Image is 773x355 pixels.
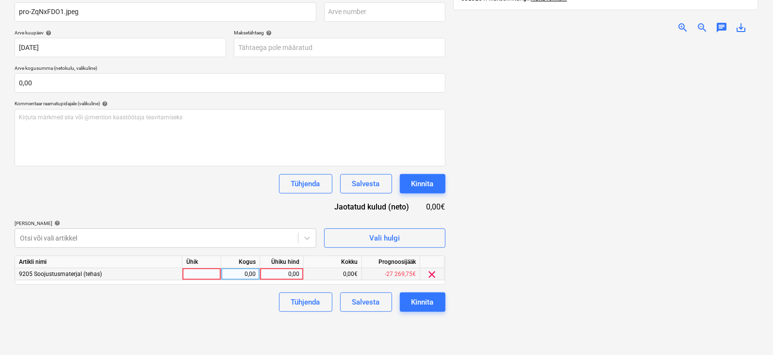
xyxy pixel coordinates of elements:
input: Arve number [324,2,445,22]
div: Kommentaar raamatupidajale (valikuline) [15,100,445,107]
span: zoom_in [677,22,689,33]
button: Kinnita [400,292,445,312]
span: save_alt [735,22,747,33]
div: -27 269,75€ [362,268,420,280]
div: Artikli nimi [15,256,182,268]
button: Tühjenda [279,174,332,194]
div: Maksetähtaeg [234,30,445,36]
div: Vali hulgi [369,232,400,244]
span: help [100,101,108,107]
span: help [52,220,60,226]
div: Salvesta [352,296,380,308]
span: help [44,30,51,36]
div: Kinnita [411,177,434,190]
span: chat [716,22,727,33]
button: Tühjenda [279,292,332,312]
input: Arve kogusumma (netokulu, valikuline) [15,73,445,93]
div: Kokku [304,256,362,268]
button: Salvesta [340,174,392,194]
div: [PERSON_NAME] [15,220,316,226]
div: Ühik [182,256,221,268]
button: Vali hulgi [324,228,445,248]
div: 0,00 [225,268,256,280]
button: Kinnita [400,174,445,194]
div: Arve kuupäev [15,30,226,36]
span: clear [427,269,438,280]
div: 0,00€ [304,268,362,280]
div: Kogus [221,256,260,268]
div: Jaotatud kulud (neto) [319,201,425,212]
div: Ühiku hind [260,256,304,268]
span: 9205 Soojustusmaterjal (tehas) [19,271,102,277]
p: Arve kogusumma (netokulu, valikuline) [15,65,445,73]
div: Prognoosijääk [362,256,420,268]
span: zoom_out [696,22,708,33]
div: Kinnita [411,296,434,308]
input: Tähtaega pole määratud [234,38,445,57]
div: Tühjenda [291,296,320,308]
button: Salvesta [340,292,392,312]
div: 0,00€ [425,201,445,212]
input: Dokumendi nimi [15,2,316,22]
input: Arve kuupäeva pole määratud. [15,38,226,57]
span: help [264,30,272,36]
div: Tühjenda [291,177,320,190]
div: 0,00 [264,268,299,280]
div: Salvesta [352,177,380,190]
